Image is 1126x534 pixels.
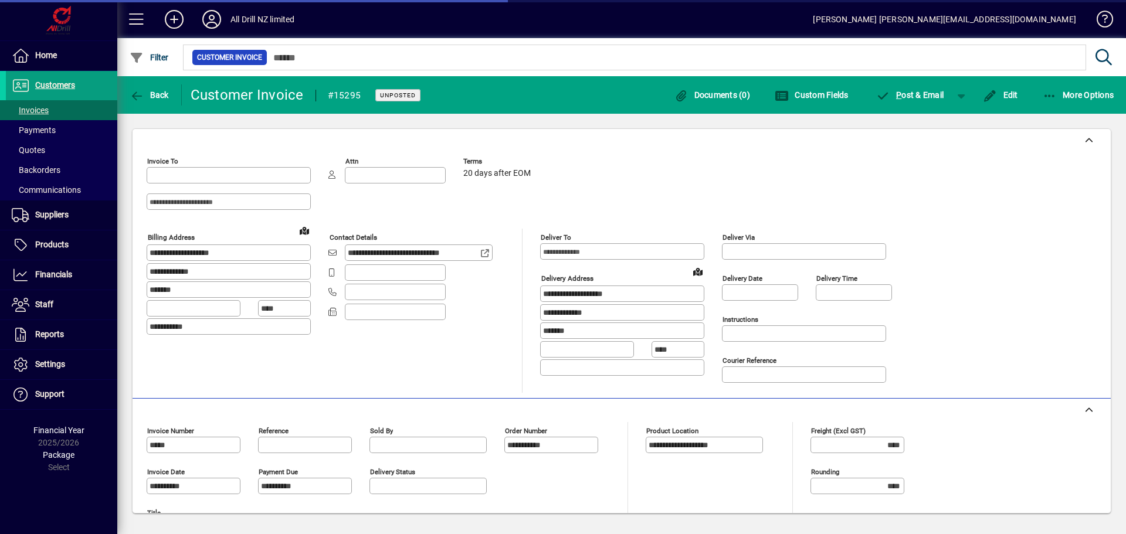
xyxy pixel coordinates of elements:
span: Terms [463,158,534,165]
span: Financial Year [33,426,84,435]
mat-label: Delivery status [370,468,415,476]
mat-label: Deliver via [723,233,755,242]
span: Settings [35,359,65,369]
a: Home [6,41,117,70]
mat-label: Deliver To [541,233,571,242]
mat-label: Delivery date [723,274,762,283]
span: 20 days after EOM [463,169,531,178]
span: P [896,90,901,100]
a: Invoices [6,100,117,120]
span: Back [130,90,169,100]
span: Unposted [380,91,416,99]
mat-label: Invoice date [147,468,185,476]
mat-label: Instructions [723,315,758,324]
button: More Options [1040,84,1117,106]
mat-label: Product location [646,427,698,435]
a: Support [6,380,117,409]
mat-label: Reference [259,427,289,435]
span: Customer Invoice [197,52,262,63]
span: Home [35,50,57,60]
mat-label: Invoice number [147,427,194,435]
a: Staff [6,290,117,319]
span: Custom Fields [775,90,849,100]
div: All Drill NZ limited [230,10,295,29]
a: View on map [689,262,707,281]
button: Post & Email [870,84,950,106]
button: Custom Fields [772,84,852,106]
button: Filter [127,47,172,68]
span: Invoices [12,106,49,115]
mat-label: Order number [505,427,547,435]
mat-label: Delivery time [816,274,857,283]
mat-label: Invoice To [147,157,178,165]
span: Financials [35,270,72,279]
span: Edit [983,90,1018,100]
button: Profile [193,9,230,30]
span: Communications [12,185,81,195]
a: Settings [6,350,117,379]
div: #15295 [328,86,361,105]
span: Package [43,450,74,460]
span: ost & Email [876,90,944,100]
span: Backorders [12,165,60,175]
a: Financials [6,260,117,290]
button: Documents (0) [671,84,753,106]
mat-label: Payment due [259,468,298,476]
a: Knowledge Base [1088,2,1111,40]
span: Support [35,389,65,399]
mat-label: Courier Reference [723,356,776,365]
mat-label: Freight (excl GST) [811,427,866,435]
span: Documents (0) [674,90,750,100]
a: Payments [6,120,117,140]
button: Add [155,9,193,30]
a: View on map [295,221,314,240]
mat-label: Title [147,509,161,517]
span: Quotes [12,145,45,155]
div: [PERSON_NAME] [PERSON_NAME][EMAIL_ADDRESS][DOMAIN_NAME] [813,10,1076,29]
a: Reports [6,320,117,349]
button: Back [127,84,172,106]
app-page-header-button: Back [117,84,182,106]
span: Staff [35,300,53,309]
span: Products [35,240,69,249]
div: Customer Invoice [191,86,304,104]
span: Payments [12,125,56,135]
a: Communications [6,180,117,200]
mat-label: Rounding [811,468,839,476]
span: Customers [35,80,75,90]
span: Filter [130,53,169,62]
a: Products [6,230,117,260]
span: More Options [1043,90,1114,100]
button: Edit [980,84,1021,106]
span: Reports [35,329,64,339]
a: Backorders [6,160,117,180]
mat-label: Sold by [370,427,393,435]
a: Quotes [6,140,117,160]
a: Suppliers [6,200,117,230]
span: Suppliers [35,210,69,219]
mat-label: Attn [345,157,358,165]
